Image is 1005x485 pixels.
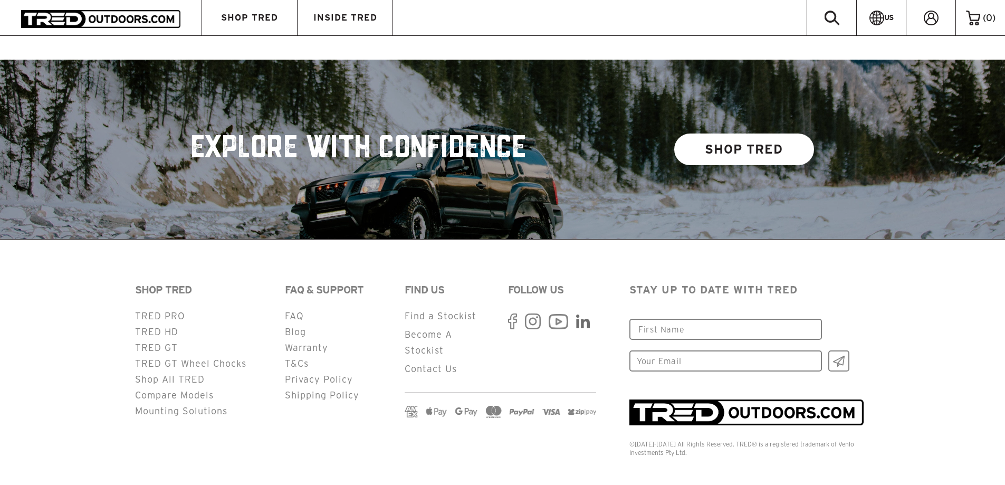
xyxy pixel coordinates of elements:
[405,308,492,377] ul: Secondary
[135,358,246,368] a: TRED GT Wheel Chocks
[285,311,304,321] a: FAQ
[508,282,596,298] h2: FOLLOW US
[285,308,391,403] ul: Secondary
[285,282,391,298] h2: FAQ & SUPPORT
[135,308,271,419] ul: Secondary
[405,311,476,321] a: Find a Stockist
[135,282,271,298] h2: SHOP TRED
[405,364,457,374] a: Contact Us
[405,282,492,298] h2: FIND US
[285,358,309,368] a: T&Cs
[285,343,328,353] a: Warranty
[285,327,306,337] a: Blog
[674,134,814,165] a: SHOP TRED
[135,343,178,353] a: TRED GT
[983,13,996,23] span: ( )
[629,400,864,425] img: TRED_RGB_Inline_Entity_Logo_Positive_1_1ca9957f-e149-4b59-a30a-fe7e867154af.png
[221,13,278,22] span: SHOP TRED
[629,440,870,458] div: ©[DATE]-[DATE] All Rights Reserved. TRED® is a registered trademark of Venlo Investments Pty Ltd.
[405,329,452,355] a: Become A Stockist
[285,374,353,384] a: Privacy Policy
[629,282,870,298] p: STAY UP TO DATE WITH TRED
[192,130,528,168] h2: EXPLORE WITH CONFIDENCE
[285,390,359,400] a: Shipping Policy
[629,350,822,372] input: Your Email
[135,327,178,337] a: TRED HD
[135,374,205,384] a: Shop All TRED
[135,406,227,416] a: Mounting Solutions
[313,13,377,22] span: INSIDE TRED
[629,319,822,340] input: First Name
[405,406,596,418] img: payment-logos.png
[966,11,980,25] img: cart-icon
[135,390,214,400] a: Compare Models
[828,350,849,372] input: Ok
[21,10,180,27] img: TRED Outdoors America
[986,13,992,23] span: 0
[135,311,185,321] a: TRED PRO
